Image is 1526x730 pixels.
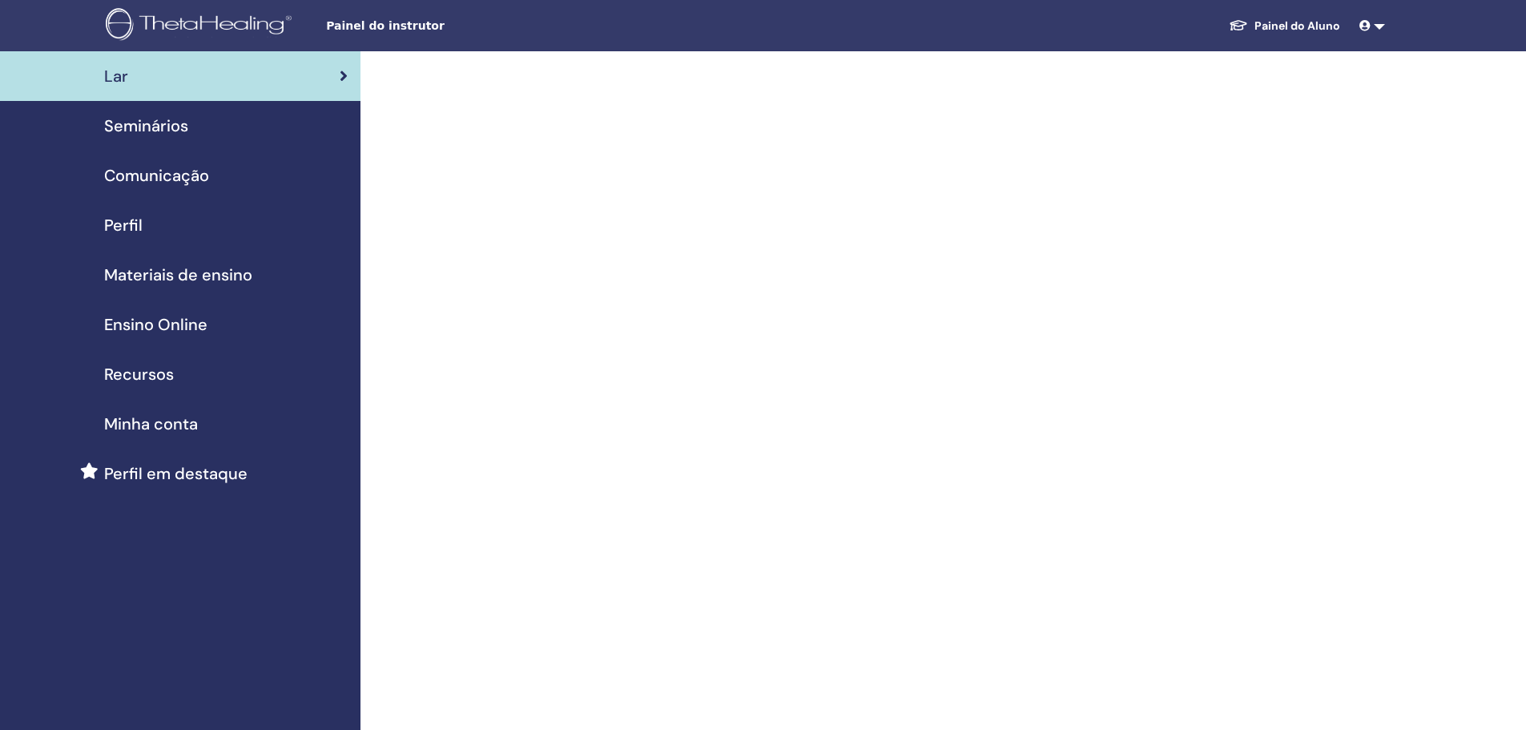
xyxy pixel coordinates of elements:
[104,362,174,386] span: Recursos
[104,64,128,88] span: Lar
[104,114,188,138] span: Seminários
[1216,11,1353,41] a: Painel do Aluno
[326,18,566,34] span: Painel do instrutor
[104,263,252,287] span: Materiais de ensino
[104,163,209,188] span: Comunicação
[1229,18,1248,32] img: graduation-cap-white.svg
[104,213,143,237] span: Perfil
[104,412,198,436] span: Minha conta
[104,313,207,337] span: Ensino Online
[104,462,248,486] span: Perfil em destaque
[106,8,297,44] img: logo.png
